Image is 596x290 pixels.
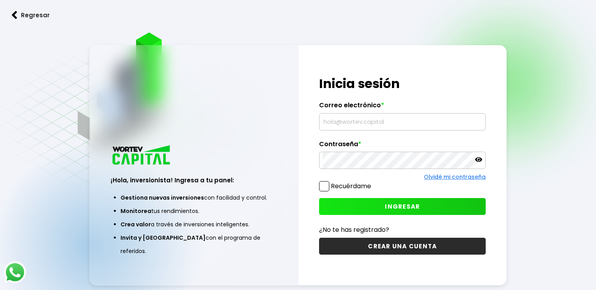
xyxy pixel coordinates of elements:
img: flecha izquierda [12,11,17,19]
img: logo_wortev_capital [111,144,173,167]
h3: ¡Hola, inversionista! Ingresa a tu panel: [111,176,277,185]
a: Olvidé mi contraseña [424,173,486,181]
img: logos_whatsapp-icon.242b2217.svg [4,261,26,283]
span: Invita y [GEOGRAPHIC_DATA] [121,234,206,242]
label: Correo electrónico [319,101,486,113]
span: Crea valor [121,220,151,228]
button: CREAR UNA CUENTA [319,238,486,255]
h1: Inicia sesión [319,74,486,93]
li: con el programa de referidos. [121,231,267,258]
p: ¿No te has registrado? [319,225,486,235]
span: INGRESAR [385,202,420,211]
li: con facilidad y control. [121,191,267,204]
label: Recuérdame [331,182,371,191]
input: hola@wortev.capital [323,114,482,130]
span: Gestiona nuevas inversiones [121,194,204,202]
label: Contraseña [319,140,486,152]
button: INGRESAR [319,198,486,215]
a: ¿No te has registrado?CREAR UNA CUENTA [319,225,486,255]
span: Monitorea [121,207,151,215]
li: tus rendimientos. [121,204,267,218]
li: a través de inversiones inteligentes. [121,218,267,231]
